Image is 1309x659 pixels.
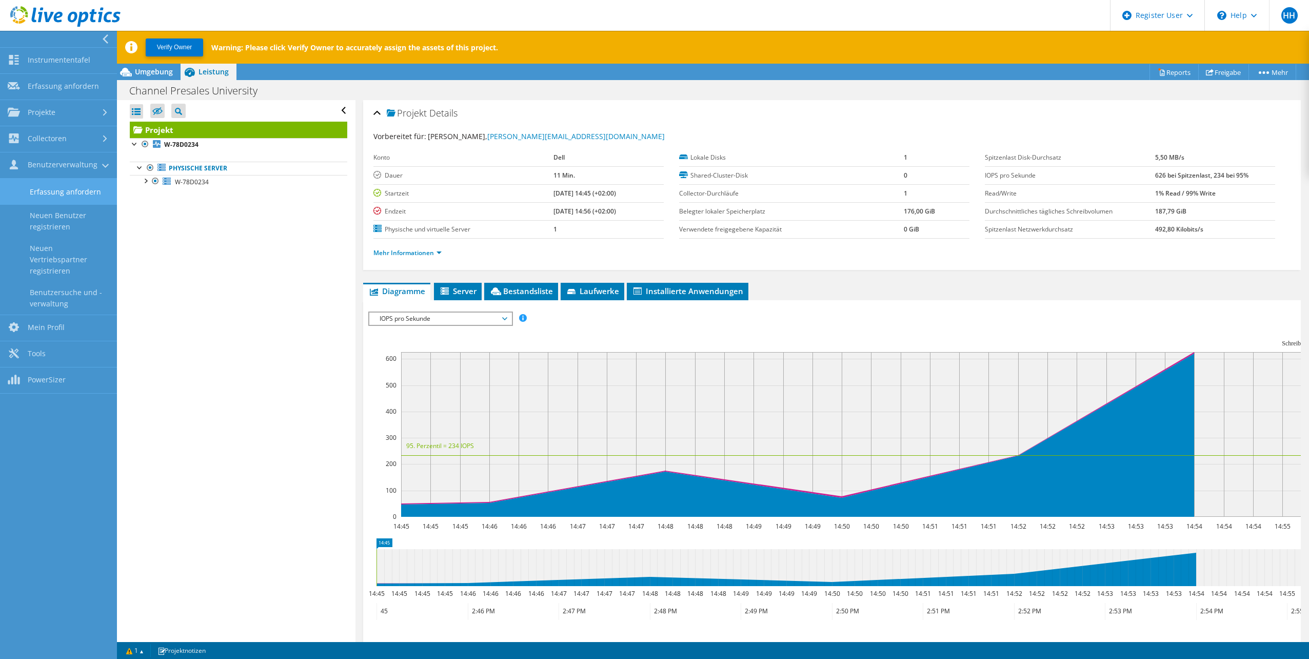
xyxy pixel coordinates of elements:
[893,522,908,531] text: 14:50
[505,589,521,598] text: 14:46
[657,522,673,531] text: 14:48
[391,589,407,598] text: 14:45
[679,206,904,217] label: Belegter lokaler Speicherplatz
[716,522,732,531] text: 14:48
[373,152,553,163] label: Konto
[553,171,575,180] b: 11 Min.
[130,122,347,138] a: Projekt
[801,589,817,598] text: 14:49
[1098,522,1114,531] text: 14:53
[550,589,566,598] text: 14:47
[1097,589,1113,598] text: 14:53
[386,486,396,495] text: 100
[985,152,1155,163] label: Spitzenlast Disk-Durchsatz
[130,138,347,151] a: W-78D0234
[481,522,497,531] text: 14:46
[393,522,409,531] text: 14:45
[1216,522,1232,531] text: 14:54
[125,85,273,96] h1: Channel Presales University
[938,589,954,598] text: 14:51
[373,206,553,217] label: Endzeit
[146,38,203,56] button: Verify Owner
[573,589,589,598] text: 14:47
[510,522,526,531] text: 14:46
[824,589,840,598] text: 14:50
[135,67,173,76] span: Umgebung
[904,225,919,234] b: 0 GiB
[1120,589,1136,598] text: 14:53
[373,131,426,141] label: Vorbereitet für:
[846,589,862,598] text: 14:50
[1006,589,1022,598] text: 14:52
[985,188,1155,199] label: Read/Write
[1068,522,1084,531] text: 14:52
[393,512,396,521] text: 0
[374,313,506,325] span: IOPS pro Sekunde
[1274,522,1290,531] text: 14:55
[985,170,1155,181] label: IOPS pro Sekunde
[119,644,151,657] a: 1
[130,162,347,175] a: Physische Server
[834,522,849,531] text: 14:50
[1028,589,1044,598] text: 14:52
[429,107,458,119] span: Details
[1039,522,1055,531] text: 14:52
[387,108,427,119] span: Projekt
[1279,589,1295,598] text: 14:55
[428,131,665,141] span: [PERSON_NAME],
[1157,522,1173,531] text: 14:53
[1010,522,1026,531] text: 14:52
[980,522,996,531] text: 14:51
[373,248,442,257] a: Mehr Informationen
[373,188,553,199] label: Startzeit
[619,589,634,598] text: 14:47
[915,589,930,598] text: 14:51
[664,589,680,598] text: 14:48
[130,175,347,188] a: W-78D0234
[482,589,498,598] text: 14:46
[373,224,553,235] label: Physische und virtuelle Server
[553,153,565,162] b: Dell
[164,140,199,149] b: W-78D0234
[460,589,475,598] text: 14:46
[368,589,384,598] text: 14:45
[1256,589,1272,598] text: 14:54
[1186,522,1202,531] text: 14:54
[632,286,743,296] span: Installierte Anwendungen
[1155,171,1248,180] b: 626 bei Spitzenlast, 234 bei 95%
[489,286,553,296] span: Bestandsliste
[439,286,477,296] span: Server
[386,459,396,468] text: 200
[1211,589,1226,598] text: 14:54
[368,286,425,296] span: Diagramme
[437,589,452,598] text: 14:45
[599,522,614,531] text: 14:47
[553,189,616,198] b: [DATE] 14:45 (+02:00)
[1234,589,1250,598] text: 14:54
[922,522,938,531] text: 14:51
[422,522,438,531] text: 14:45
[373,170,553,181] label: Dauer
[487,131,665,141] a: [PERSON_NAME][EMAIL_ADDRESS][DOMAIN_NAME]
[904,153,907,162] b: 1
[1155,225,1203,234] b: 492,80 Kilobits/s
[1198,64,1249,80] a: Freigabe
[960,589,976,598] text: 14:51
[679,224,904,235] label: Verwendete freigegebene Kapazität
[1052,589,1067,598] text: 14:52
[386,354,396,363] text: 600
[569,522,585,531] text: 14:47
[892,589,908,598] text: 14:50
[904,171,907,180] b: 0
[1188,589,1204,598] text: 14:54
[528,589,544,598] text: 14:46
[904,207,935,216] b: 176,00 GiB
[951,522,967,531] text: 14:51
[1217,11,1226,20] svg: \n
[679,170,904,181] label: Shared-Cluster-Disk
[452,522,468,531] text: 14:45
[804,522,820,531] text: 14:49
[1281,7,1298,24] span: HH
[386,433,396,442] text: 300
[1127,522,1143,531] text: 14:53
